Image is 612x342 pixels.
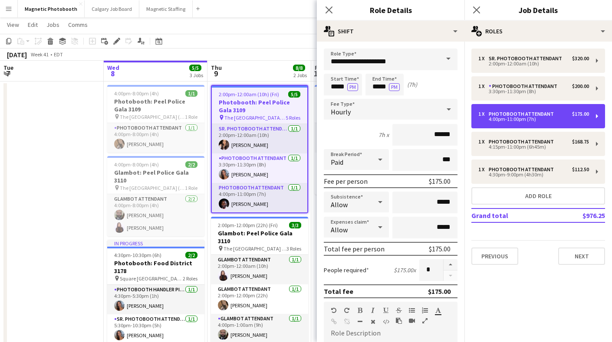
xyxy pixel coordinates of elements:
span: Hourly [331,107,351,116]
app-card-role: Glambot Attendant1/12:00pm-12:00pm (22h)[PERSON_NAME] [211,284,308,314]
button: Paste as plain text [396,317,402,324]
div: 1 x [478,111,489,117]
span: 4:00pm-8:00pm (4h) [114,90,159,97]
div: Roles [464,21,612,42]
app-card-role: Photobooth Attendant1/14:00pm-11:00pm (7h)[PERSON_NAME] [212,183,307,212]
button: PM [389,83,400,91]
h3: Glambot: Peel Police Gala 3110 [211,229,308,245]
button: HTML Code [383,318,389,325]
button: Magnetic Staffing [139,0,193,17]
button: Bold [357,307,363,314]
app-card-role: Photobooth Attendant1/13:30pm-11:30pm (8h)[PERSON_NAME] [212,153,307,183]
div: Sr. Photobooth Attendant [489,55,566,62]
div: 4:30pm-9:00pm (4h30m) [478,173,589,177]
span: 5/5 [189,65,201,71]
div: $175.00 [429,177,451,186]
div: 1 x [478,55,489,62]
a: View [3,19,23,30]
span: Thu [211,64,222,72]
h3: Job Details [464,4,612,16]
div: 3:30pm-11:30pm (8h) [478,89,589,94]
app-card-role: Glambot Attendant1/12:00pm-12:00am (10h)[PERSON_NAME] [211,255,308,284]
app-card-role: Sr. Photobooth Attendant1/12:00pm-12:00am (10h)[PERSON_NAME] [212,124,307,153]
a: Jobs [43,19,63,30]
span: 4:00pm-8:00pm (4h) [114,161,159,168]
span: 1 Role [185,114,197,120]
app-job-card: 6:00pm-11:30pm (5h30m)3/3Photobooth: 30th Birthday 3182 Cluny Bistro & Boulangerie2 RolesPhotoboo... [315,85,412,195]
span: 3/3 [289,222,301,228]
span: 5/5 [288,91,300,98]
h3: Photobooth: Peel Police Gala 3109 [107,98,204,113]
button: Magnetic Photobooth [18,0,85,17]
button: PM [347,83,358,91]
span: Wed [107,64,119,72]
div: 7h x [378,131,389,139]
div: 1 x [478,166,489,173]
div: $168.75 [572,139,589,145]
span: 8/8 [293,65,305,71]
span: 9 [210,68,222,78]
app-card-role: Glambot Attendant2/24:00pm-8:00pm (4h)[PERSON_NAME][PERSON_NAME] [107,194,204,236]
app-card-role: Photobooth Attendant1/14:00pm-8:00pm (4h)[PERSON_NAME] [107,123,204,153]
app-job-card: 4:00pm-8:00pm (4h)2/2Glambot: Peel Police Gala 3110 The [GEOGRAPHIC_DATA] ([GEOGRAPHIC_DATA])1 Ro... [107,156,204,236]
span: Jobs [46,21,59,29]
div: 4:00pm-11:00pm (7h) [478,117,589,121]
button: Ordered List [422,307,428,314]
span: 8 [106,68,119,78]
span: 1/1 [185,90,197,97]
span: View [7,21,19,29]
h3: Photobooth: Food District 3178 [107,259,204,275]
td: Grand total [471,208,554,222]
div: $175.00 [428,287,451,296]
div: $112.50 [572,166,589,173]
span: 5 Roles [286,114,300,121]
span: The [GEOGRAPHIC_DATA] ([GEOGRAPHIC_DATA]) [224,245,286,252]
span: Square [GEOGRAPHIC_DATA] [GEOGRAPHIC_DATA] [120,275,183,282]
button: Undo [331,307,337,314]
h3: Role Details [317,4,464,16]
div: (7h) [407,81,417,88]
div: 4:15pm-11:00pm (6h45m) [478,145,589,149]
div: Photobooth Attendant [489,111,557,117]
div: Photobooth Attendant [489,139,557,145]
app-card-role: Photobooth Handler Pick-Up/Drop-Off1/14:30pm-5:30pm (1h)[PERSON_NAME] [107,285,204,314]
button: Underline [383,307,389,314]
label: People required [324,266,369,274]
app-job-card: 2:00pm-12:00am (10h) (Fri)5/5Photobooth: Peel Police Gala 3109 The [GEOGRAPHIC_DATA] ([GEOGRAPHIC... [211,85,308,213]
span: The [GEOGRAPHIC_DATA] ([GEOGRAPHIC_DATA]) [120,114,185,120]
button: Increase [444,259,457,270]
div: Photobooth Attendant [489,166,557,173]
div: $200.00 [572,83,589,89]
app-job-card: 4:00pm-8:00pm (4h)1/1Photobooth: Peel Police Gala 3109 The [GEOGRAPHIC_DATA] ([GEOGRAPHIC_DATA])1... [107,85,204,153]
div: $175.00 [572,111,589,117]
span: The [GEOGRAPHIC_DATA] ([GEOGRAPHIC_DATA]) [120,185,185,191]
span: 2:00pm-12:00pm (22h) (Fri) [218,222,278,228]
div: In progress [107,240,204,247]
span: 10 [313,68,322,78]
button: Calgary Job Board [85,0,139,17]
div: 2 Jobs [293,72,307,78]
h3: Photobooth: 30th Birthday 3182 [315,98,412,113]
span: 7 [2,68,13,78]
button: Next [558,248,605,265]
div: Photobooth Attendant [489,83,561,89]
span: Allow [331,225,348,234]
button: Clear Formatting [370,318,376,325]
span: 3 Roles [286,245,301,252]
span: Tue [3,64,13,72]
div: 1 x [478,139,489,145]
span: Fri [315,64,322,72]
div: 1 x [478,83,489,89]
span: The [GEOGRAPHIC_DATA] ([GEOGRAPHIC_DATA]) [224,114,286,121]
button: Unordered List [409,307,415,314]
button: Italic [370,307,376,314]
button: Redo [344,307,350,314]
span: 4:30pm-10:30pm (6h) [114,252,161,258]
button: Insert video [409,317,415,324]
span: Allow [331,200,348,209]
button: Add role [471,187,605,205]
h3: Photobooth: Peel Police Gala 3109 [212,98,307,114]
